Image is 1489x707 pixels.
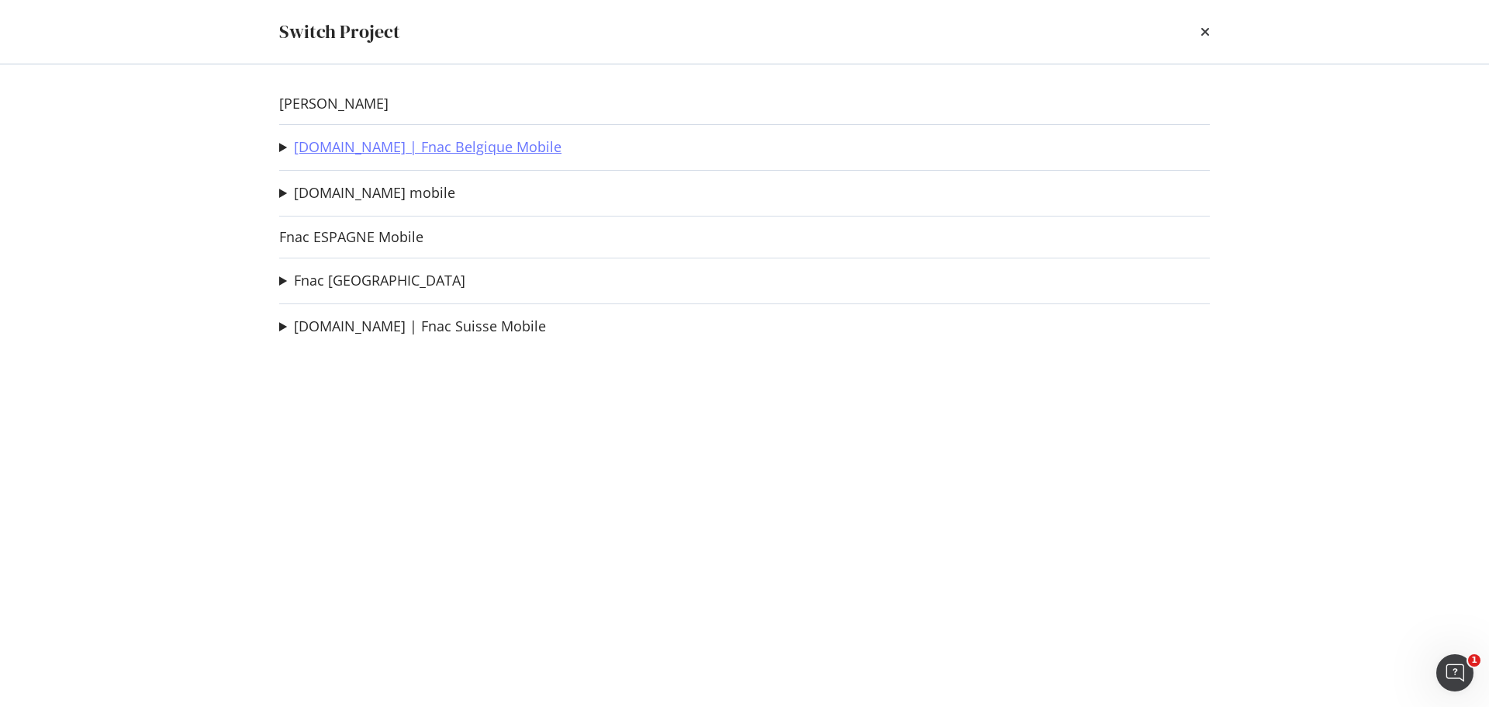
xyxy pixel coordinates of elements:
a: [DOMAIN_NAME] | Fnac Suisse Mobile [294,318,546,334]
a: Fnac ESPAGNE Mobile [279,229,423,245]
div: times [1201,19,1210,45]
summary: [DOMAIN_NAME] mobile [279,183,455,203]
span: 1 [1468,654,1480,667]
summary: [DOMAIN_NAME] | Fnac Suisse Mobile [279,317,546,337]
summary: Fnac [GEOGRAPHIC_DATA] [279,271,465,291]
a: [PERSON_NAME] [279,95,389,112]
iframe: Intercom live chat [1436,654,1473,691]
a: [DOMAIN_NAME] | Fnac Belgique Mobile [294,139,561,155]
a: [DOMAIN_NAME] mobile [294,185,455,201]
summary: [DOMAIN_NAME] | Fnac Belgique Mobile [279,137,561,158]
div: Switch Project [279,19,400,45]
a: Fnac [GEOGRAPHIC_DATA] [294,272,465,289]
